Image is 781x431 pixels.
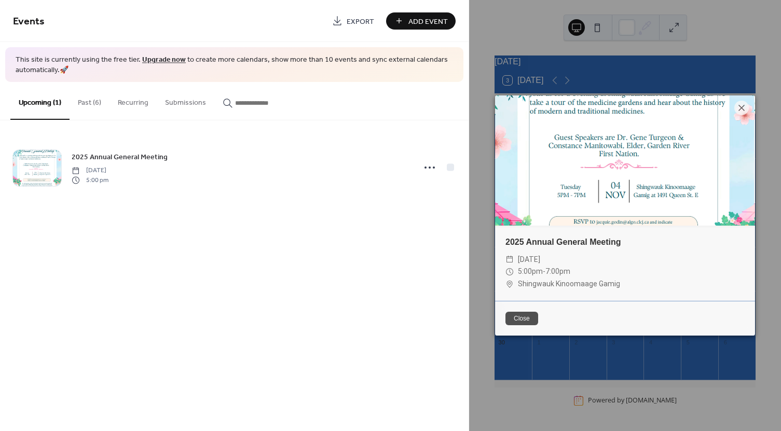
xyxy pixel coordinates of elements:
[157,82,214,119] button: Submissions
[505,254,514,266] div: ​
[386,12,456,30] button: Add Event
[505,278,514,290] div: ​
[347,16,374,27] span: Export
[518,278,620,290] span: Shingwauk Kinoomaage Gamig
[72,152,168,163] span: 2025 Annual General Meeting
[545,267,570,275] span: 7:00pm
[495,236,755,248] div: 2025 Annual General Meeting
[70,82,109,119] button: Past (6)
[518,254,540,266] span: [DATE]
[408,16,448,27] span: Add Event
[72,166,108,175] span: [DATE]
[13,11,45,32] span: Events
[324,12,382,30] a: Export
[16,55,453,75] span: This site is currently using the free tier. to create more calendars, show more than 10 events an...
[505,266,514,278] div: ​
[505,312,538,325] button: Close
[72,175,108,185] span: 5:00 pm
[109,82,157,119] button: Recurring
[142,53,186,67] a: Upgrade now
[72,151,168,163] a: 2025 Annual General Meeting
[518,267,543,275] span: 5:00pm
[543,267,545,275] span: -
[10,82,70,120] button: Upcoming (1)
